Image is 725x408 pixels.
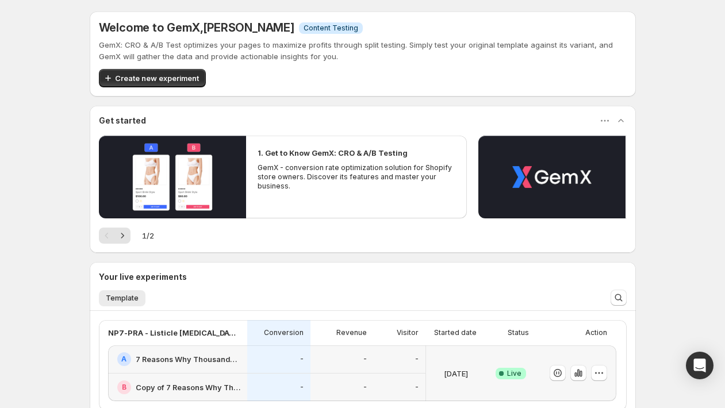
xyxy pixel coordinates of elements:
[115,72,199,84] span: Create new experiment
[507,369,521,378] span: Live
[114,228,131,244] button: Next
[300,383,304,392] p: -
[686,352,714,379] div: Open Intercom Messenger
[99,21,294,34] h5: Welcome to GemX
[258,163,455,191] p: GemX - conversion rate optimization solution for Shopify store owners. Discover its features and ...
[300,355,304,364] p: -
[99,136,246,218] button: Play video
[121,355,126,364] h2: A
[122,383,126,392] h2: B
[99,69,206,87] button: Create new experiment
[434,328,477,337] p: Started date
[106,294,139,303] span: Template
[99,271,187,283] h3: Your live experiments
[99,115,146,126] h3: Get started
[444,368,468,379] p: [DATE]
[99,228,131,244] nav: Pagination
[585,328,607,337] p: Action
[304,24,358,33] span: Content Testing
[136,353,240,365] h2: 7 Reasons Why Thousands Are Choosing Thera Pillow for [MEDICAL_DATA] Relief (PR.A)
[415,383,419,392] p: -
[415,355,419,364] p: -
[200,21,294,34] span: , [PERSON_NAME]
[363,383,367,392] p: -
[258,147,408,159] h2: 1. Get to Know GemX: CRO & A/B Testing
[136,382,240,393] h2: Copy of 7 Reasons Why Thousands Are Choosing Thera Pillow for [MEDICAL_DATA] Relief (PR.A)
[397,328,419,337] p: Visitor
[99,39,627,62] p: GemX: CRO & A/B Test optimizes your pages to maximize profits through split testing. Simply test ...
[363,355,367,364] p: -
[611,290,627,306] button: Search and filter results
[336,328,367,337] p: Revenue
[108,327,240,338] p: NP7-PRA - Listicle [MEDICAL_DATA]
[142,230,154,241] span: 1 / 2
[264,328,304,337] p: Conversion
[508,328,529,337] p: Status
[478,136,626,218] button: Play video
